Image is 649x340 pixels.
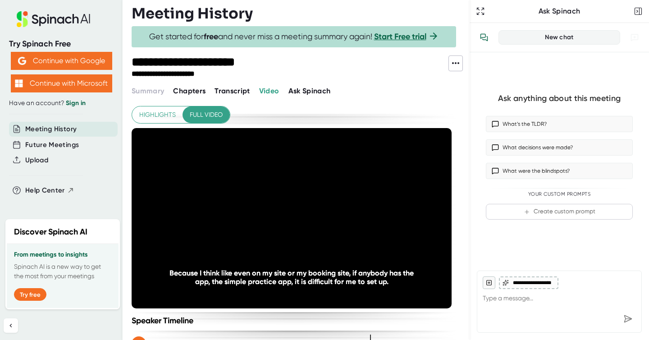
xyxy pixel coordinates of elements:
div: Your Custom Prompts [486,191,633,198]
button: Upload [25,155,48,165]
h3: Meeting History [132,5,253,22]
h3: From meetings to insights [14,251,111,258]
div: Ask Spinach [487,7,632,16]
div: Ask anything about this meeting [498,93,621,104]
button: Continue with Google [11,52,112,70]
button: What’s the TLDR? [486,116,633,132]
button: Chapters [173,86,206,96]
h2: Discover Spinach AI [14,226,87,238]
b: free [204,32,218,41]
span: Chapters [173,87,206,95]
span: Full video [190,109,223,120]
button: Transcript [215,86,250,96]
button: Future Meetings [25,140,79,150]
button: Close conversation sidebar [632,5,644,18]
span: Help Center [25,185,65,196]
span: Get started for and never miss a meeting summary again! [149,32,439,42]
div: New chat [504,33,614,41]
button: Collapse sidebar [4,318,18,333]
div: Because I think like even on my site or my booking site, if anybody has the app, the simple pract... [164,269,420,286]
div: Try Spinach Free [9,39,114,49]
button: Highlights [132,106,183,123]
div: Send message [620,311,636,327]
a: Sign in [66,99,86,107]
button: Try free [14,288,46,301]
div: Speaker Timeline [132,316,454,326]
p: Spinach AI is a new way to get the most from your meetings [14,262,111,281]
button: View conversation history [475,28,493,46]
button: What were the blindspots? [486,163,633,179]
button: Create custom prompt [486,204,633,220]
div: Have an account? [9,99,114,107]
button: Meeting History [25,124,77,134]
button: What decisions were made? [486,139,633,156]
span: Highlights [139,109,176,120]
button: Help Center [25,185,74,196]
a: Start Free trial [374,32,426,41]
span: Ask Spinach [288,87,331,95]
span: Summary [132,87,164,95]
button: Ask Spinach [288,86,331,96]
span: Video [259,87,279,95]
button: Summary [132,86,164,96]
button: Continue with Microsoft [11,74,112,92]
span: Transcript [215,87,250,95]
button: Full video [183,106,230,123]
img: Aehbyd4JwY73AAAAAElFTkSuQmCC [18,57,26,65]
button: Video [259,86,279,96]
button: Expand to Ask Spinach page [474,5,487,18]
